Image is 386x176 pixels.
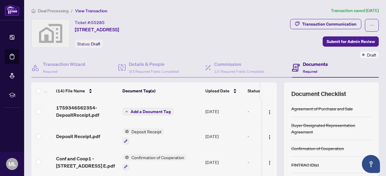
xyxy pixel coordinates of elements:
[302,19,356,29] div: Transaction Communication
[214,60,264,68] h4: Commission
[203,149,245,175] td: [DATE]
[327,37,375,46] span: Submit for Admin Review
[91,41,100,47] span: Draft
[131,110,171,114] span: Add a Document Tag
[203,82,245,99] th: Upload Date
[122,108,173,115] button: Add a Document Tag
[291,105,353,112] div: Agreement of Purchase and Sale
[265,107,274,116] button: Logo
[32,19,70,48] img: svg%3e
[56,133,100,140] span: Deposit Receipt.pdf
[56,104,118,119] span: 1759346562354-DepositReceipt.pdf
[75,26,119,33] span: [STREET_ADDRESS]
[267,160,272,165] img: Logo
[129,128,164,135] span: Deposit Receipt
[248,88,260,94] span: Status
[370,23,374,27] span: ellipsis
[31,9,36,13] span: home
[267,135,272,140] img: Logo
[129,60,179,68] h4: Details & People
[291,122,372,135] div: Buyer Designated Representation Agreement
[303,60,328,68] h4: Documents
[91,20,105,25] span: 55285
[75,8,107,14] span: View Transaction
[205,88,229,94] span: Upload Date
[75,40,103,48] div: Status:
[291,145,344,152] div: Confirmation of Cooperation
[122,154,187,170] button: Status IconConfirmation of Cooperation
[248,133,294,140] div: -
[122,154,129,161] img: Status Icon
[129,69,179,74] span: 3/3 Required Fields Completed
[122,128,164,144] button: Status IconDeposit Receipt
[367,51,376,58] span: Draft
[265,131,274,141] button: Logo
[362,155,380,173] button: Open asap
[290,19,361,29] button: Transaction Communication
[265,157,274,167] button: Logo
[56,88,85,94] span: (14) File Name
[267,110,272,115] img: Logo
[71,7,73,14] li: /
[129,154,187,161] span: Confirmation of Cooperation
[291,90,346,98] span: Document Checklist
[5,5,19,16] img: logo
[43,60,85,68] h4: Transaction Wizard
[245,82,296,99] th: Status
[43,69,57,74] span: Required
[56,155,118,169] span: Conf and Coop1 - [STREET_ADDRESS] E.pdf
[291,162,319,168] div: FINTRAC ID(s)
[303,69,317,74] span: Required
[122,108,173,116] button: Add a Document Tag
[75,19,105,26] div: Ticket #:
[323,36,379,47] button: Submit for Admin Review
[248,159,294,165] div: -
[122,128,129,135] img: Status Icon
[54,82,120,99] th: (14) File Name
[8,160,16,168] span: ML
[203,99,245,123] td: [DATE]
[331,7,379,14] article: Transaction saved [DATE]
[203,123,245,149] td: [DATE]
[248,108,294,115] div: -
[120,82,203,99] th: Document Tag(s)
[214,69,264,74] span: 1/1 Required Fields Completed
[125,110,128,113] span: plus
[38,8,68,14] span: Deal Processing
